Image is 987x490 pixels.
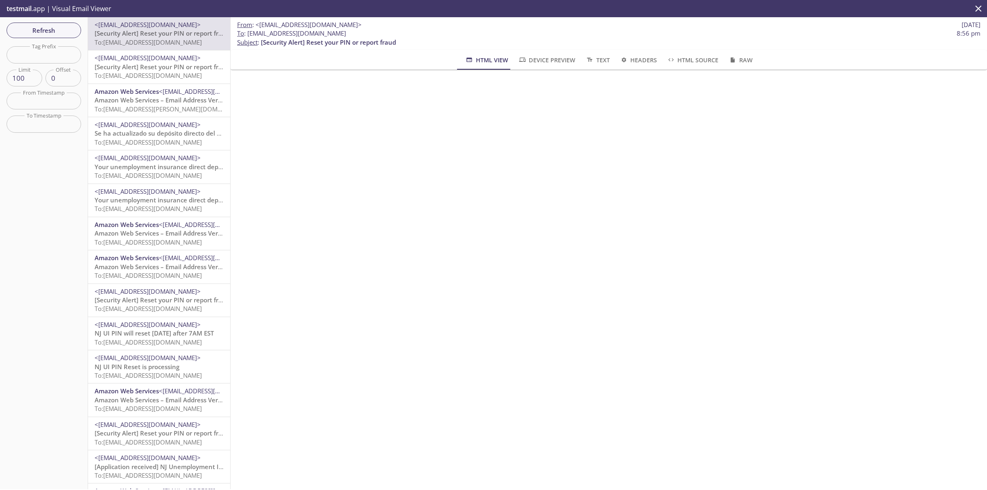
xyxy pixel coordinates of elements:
[95,404,202,413] span: To: [EMAIL_ADDRESS][DOMAIN_NAME]
[95,163,269,171] span: Your unemployment insurance direct deposit was updated
[95,354,201,362] span: <[EMAIL_ADDRESS][DOMAIN_NAME]>
[95,120,201,129] span: <[EMAIL_ADDRESS][DOMAIN_NAME]>
[88,117,230,150] div: <[EMAIL_ADDRESS][DOMAIN_NAME]>Se ha actualizado su depósito directo del seguro de desempleoTo:[EM...
[13,25,75,36] span: Refresh
[7,4,32,13] span: testmail
[95,420,201,429] span: <[EMAIL_ADDRESS][DOMAIN_NAME]>
[7,23,81,38] button: Refresh
[95,54,201,62] span: <[EMAIL_ADDRESS][DOMAIN_NAME]>
[95,196,269,204] span: Your unemployment insurance direct deposit was updated
[88,317,230,350] div: <[EMAIL_ADDRESS][DOMAIN_NAME]>NJ UI PIN will reset [DATE] after 7AM ESTTo:[EMAIL_ADDRESS][DOMAIN_...
[465,55,508,65] span: HTML View
[518,55,575,65] span: Device Preview
[88,250,230,283] div: Amazon Web Services<[EMAIL_ADDRESS][DOMAIN_NAME]>Amazon Web Services – Email Address Verification...
[237,38,258,46] span: Subject
[95,287,201,295] span: <[EMAIL_ADDRESS][DOMAIN_NAME]>
[88,150,230,183] div: <[EMAIL_ADDRESS][DOMAIN_NAME]>Your unemployment insurance direct deposit was updatedTo:[EMAIL_ADD...
[95,396,460,404] span: Amazon Web Services – Email Address Verification Request in region [GEOGRAPHIC_DATA] ([GEOGRAPHIC...
[95,320,201,329] span: <[EMAIL_ADDRESS][DOMAIN_NAME]>
[95,204,202,213] span: To: [EMAIL_ADDRESS][DOMAIN_NAME]
[237,29,980,47] p: :
[261,38,396,46] span: [Security Alert] Reset your PIN or report fraud
[88,383,230,416] div: Amazon Web Services<[EMAIL_ADDRESS][DOMAIN_NAME]>Amazon Web Services – Email Address Verification...
[237,20,362,29] span: :
[95,71,202,79] span: To: [EMAIL_ADDRESS][DOMAIN_NAME]
[667,55,718,65] span: HTML Source
[95,96,460,104] span: Amazon Web Services – Email Address Verification Request in region [GEOGRAPHIC_DATA] ([GEOGRAPHIC...
[95,138,202,146] span: To: [EMAIL_ADDRESS][DOMAIN_NAME]
[88,17,230,50] div: <[EMAIL_ADDRESS][DOMAIN_NAME]>[Security Alert] Reset your PIN or report fraudTo:[EMAIL_ADDRESS][D...
[620,55,657,65] span: Headers
[95,154,201,162] span: <[EMAIL_ADDRESS][DOMAIN_NAME]>
[88,450,230,483] div: <[EMAIL_ADDRESS][DOMAIN_NAME]>[Application received] NJ Unemployment InsuranceTo:[EMAIL_ADDRESS][...
[95,454,201,462] span: <[EMAIL_ADDRESS][DOMAIN_NAME]>
[237,29,244,37] span: To
[159,387,265,395] span: <[EMAIL_ADDRESS][DOMAIN_NAME]>
[88,217,230,250] div: Amazon Web Services<[EMAIL_ADDRESS][DOMAIN_NAME]>Amazon Web Services – Email Address Verification...
[95,471,202,479] span: To: [EMAIL_ADDRESS][DOMAIN_NAME]
[88,284,230,317] div: <[EMAIL_ADDRESS][DOMAIN_NAME]>[Security Alert] Reset your PIN or report fraudTo:[EMAIL_ADDRESS][D...
[88,84,230,117] div: Amazon Web Services<[EMAIL_ADDRESS][DOMAIN_NAME]>Amazon Web Services – Email Address Verification...
[88,350,230,383] div: <[EMAIL_ADDRESS][DOMAIN_NAME]>NJ UI PIN Reset is processingTo:[EMAIL_ADDRESS][DOMAIN_NAME]
[95,438,202,446] span: To: [EMAIL_ADDRESS][DOMAIN_NAME]
[95,329,214,337] span: NJ UI PIN will reset [DATE] after 7AM EST
[728,55,752,65] span: Raw
[95,304,202,313] span: To: [EMAIL_ADDRESS][DOMAIN_NAME]
[95,271,202,279] span: To: [EMAIL_ADDRESS][DOMAIN_NAME]
[95,254,159,262] span: Amazon Web Services
[95,338,202,346] span: To: [EMAIL_ADDRESS][DOMAIN_NAME]
[95,387,159,395] span: Amazon Web Services
[95,229,460,237] span: Amazon Web Services – Email Address Verification Request in region [GEOGRAPHIC_DATA] ([GEOGRAPHIC...
[95,87,159,95] span: Amazon Web Services
[95,20,201,29] span: <[EMAIL_ADDRESS][DOMAIN_NAME]>
[159,220,265,229] span: <[EMAIL_ADDRESS][DOMAIN_NAME]>
[95,371,202,379] span: To: [EMAIL_ADDRESS][DOMAIN_NAME]
[95,171,202,179] span: To: [EMAIL_ADDRESS][DOMAIN_NAME]
[95,463,247,471] span: [Application received] NJ Unemployment Insurance
[95,129,280,137] span: Se ha actualizado su depósito directo del seguro de desempleo
[88,184,230,217] div: <[EMAIL_ADDRESS][DOMAIN_NAME]>Your unemployment insurance direct deposit was updatedTo:[EMAIL_ADD...
[95,187,201,195] span: <[EMAIL_ADDRESS][DOMAIN_NAME]>
[95,263,460,271] span: Amazon Web Services – Email Address Verification Request in region [GEOGRAPHIC_DATA] ([GEOGRAPHIC...
[159,87,265,95] span: <[EMAIL_ADDRESS][DOMAIN_NAME]>
[88,50,230,83] div: <[EMAIL_ADDRESS][DOMAIN_NAME]>[Security Alert] Reset your PIN or report fraudTo:[EMAIL_ADDRESS][D...
[585,55,609,65] span: Text
[957,29,980,38] span: 8:56 pm
[159,254,265,262] span: <[EMAIL_ADDRESS][DOMAIN_NAME]>
[95,38,202,46] span: To: [EMAIL_ADDRESS][DOMAIN_NAME]
[95,63,230,71] span: [Security Alert] Reset your PIN or report fraud
[95,363,179,371] span: NJ UI PIN Reset is processing
[88,417,230,450] div: <[EMAIL_ADDRESS][DOMAIN_NAME]>[Security Alert] Reset your PIN or report fraudTo:[EMAIL_ADDRESS][D...
[95,105,249,113] span: To: [EMAIL_ADDRESS][PERSON_NAME][DOMAIN_NAME]
[95,296,230,304] span: [Security Alert] Reset your PIN or report fraud
[95,29,230,37] span: [Security Alert] Reset your PIN or report fraud
[256,20,362,29] span: <[EMAIL_ADDRESS][DOMAIN_NAME]>
[95,220,159,229] span: Amazon Web Services
[237,29,346,38] span: : [EMAIL_ADDRESS][DOMAIN_NAME]
[95,238,202,246] span: To: [EMAIL_ADDRESS][DOMAIN_NAME]
[962,20,980,29] span: [DATE]
[95,429,230,437] span: [Security Alert] Reset your PIN or report fraud
[237,20,252,29] span: From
